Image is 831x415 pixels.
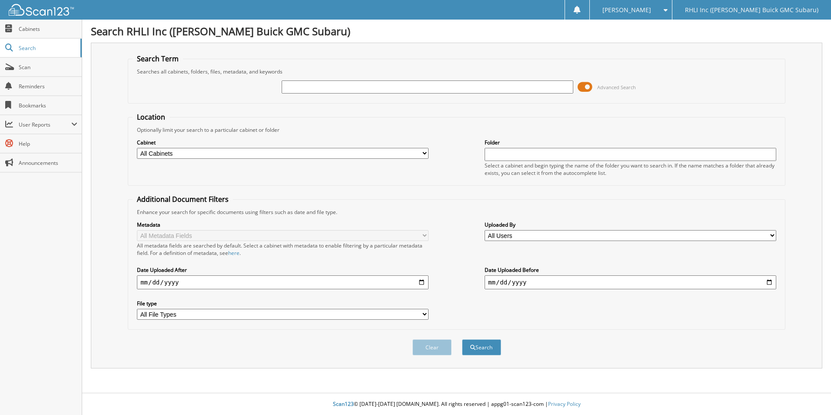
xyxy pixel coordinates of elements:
legend: Additional Document Filters [133,194,233,204]
button: Clear [412,339,452,355]
label: Date Uploaded Before [485,266,776,274]
span: Search [19,44,76,52]
legend: Search Term [133,54,183,64]
span: Bookmarks [19,102,77,109]
span: Advanced Search [597,84,636,90]
span: Scan123 [333,400,354,408]
span: Reminders [19,83,77,90]
label: Folder [485,139,776,146]
legend: Location [133,112,170,122]
a: Privacy Policy [548,400,581,408]
span: Scan [19,64,77,71]
span: RHLI Inc ([PERSON_NAME] Buick GMC Subaru) [685,7,818,13]
div: All metadata fields are searched by default. Select a cabinet with metadata to enable filtering b... [137,242,429,257]
img: scan123-logo-white.svg [9,4,74,16]
label: Cabinet [137,139,429,146]
label: Uploaded By [485,221,776,228]
span: Cabinets [19,25,77,33]
span: User Reports [19,121,71,128]
label: Metadata [137,221,429,228]
button: Search [462,339,501,355]
div: Searches all cabinets, folders, files, metadata, and keywords [133,68,781,75]
span: [PERSON_NAME] [602,7,651,13]
div: Enhance your search for specific documents using filters such as date and file type. [133,208,781,216]
input: end [485,275,776,289]
label: Date Uploaded After [137,266,429,274]
label: File type [137,300,429,307]
span: Announcements [19,159,77,167]
h1: Search RHLI Inc ([PERSON_NAME] Buick GMC Subaru) [91,24,822,38]
input: start [137,275,429,289]
a: here [228,249,239,257]
div: Select a cabinet and begin typing the name of the folder you want to search in. If the name match... [485,162,776,177]
div: Optionally limit your search to a particular cabinet or folder [133,126,781,134]
span: Help [19,140,77,147]
div: © [DATE]-[DATE] [DOMAIN_NAME]. All rights reserved | appg01-scan123-com | [82,394,831,415]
